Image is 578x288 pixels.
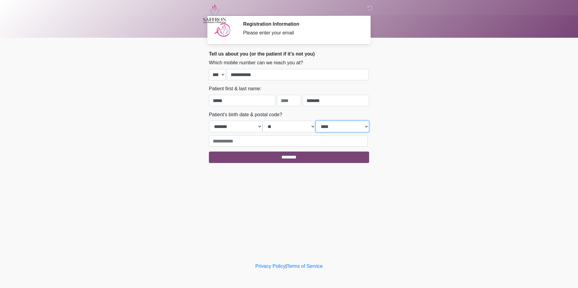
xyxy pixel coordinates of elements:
a: Terms of Service [287,264,323,269]
img: Saffron Laser Aesthetics and Medical Spa Logo [203,5,226,23]
label: Patient's birth date & postal code? [209,111,282,118]
a: Privacy Policy [255,264,286,269]
label: Patient first & last name: [209,85,261,92]
div: Please enter your email [243,29,360,37]
a: | [285,264,287,269]
img: Agent Avatar [213,21,232,39]
h2: Tell us about you (or the patient if it's not you) [209,51,369,57]
label: Which mobile number can we reach you at? [209,59,303,66]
